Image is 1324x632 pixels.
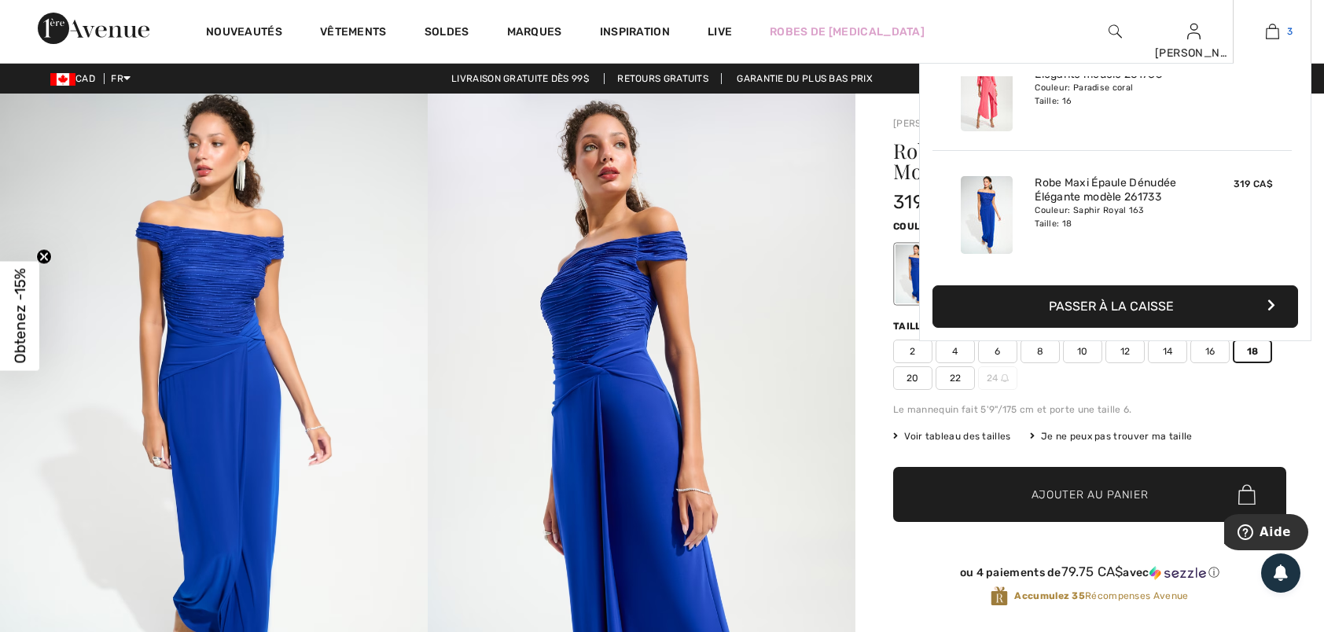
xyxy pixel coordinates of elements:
[600,25,670,42] span: Inspiration
[1035,176,1190,204] a: Robe Maxi Épaule Dénudée Élégante modèle 261733
[893,564,1286,580] div: ou 4 paiements de avec
[932,285,1298,328] button: Passer à la caisse
[11,269,29,364] span: Obtenez -15%
[770,24,925,40] a: Robes de [MEDICAL_DATA]
[893,429,1011,443] span: Voir tableau des tailles
[961,53,1013,131] img: Combinaison Longue Ruchée Élégante modèle 261783
[1190,340,1230,363] span: 16
[936,340,975,363] span: 4
[1063,340,1102,363] span: 10
[978,340,1017,363] span: 6
[896,244,936,303] div: Saphir Royal 163
[111,73,131,84] span: FR
[893,564,1286,586] div: ou 4 paiements de79.75 CA$avecSezzle Cliquez pour en savoir plus sur Sezzle
[1001,374,1009,382] img: ring-m.svg
[50,73,75,86] img: Canadian Dollar
[206,25,282,42] a: Nouveautés
[1234,22,1311,41] a: 3
[38,13,149,44] img: 1ère Avenue
[893,118,972,129] a: [PERSON_NAME]
[724,73,885,84] a: Garantie du plus bas prix
[893,402,1286,417] div: Le mannequin fait 5'9"/175 cm et porte une taille 6.
[1287,24,1293,39] span: 3
[1030,429,1193,443] div: Je ne peux pas trouver ma taille
[961,176,1013,254] img: Robe Maxi Épaule Dénudée Élégante modèle 261733
[425,25,469,42] a: Soldes
[439,73,601,84] a: Livraison gratuite dès 99$
[978,366,1017,390] span: 24
[1266,22,1279,41] img: Mon panier
[1032,487,1149,503] span: Ajouter au panier
[893,366,932,390] span: 20
[1035,204,1190,230] div: Couleur: Saphir Royal 163 Taille: 18
[320,25,387,42] a: Vêtements
[1014,590,1085,601] strong: Accumulez 35
[1233,340,1272,363] span: 18
[1234,178,1273,189] span: 319 CA$
[1187,24,1201,39] a: Se connecter
[893,467,1286,522] button: Ajouter au panier
[708,24,732,40] a: Live
[1224,514,1308,553] iframe: Ouvre un widget dans lequel vous pouvez trouver plus d’informations
[991,586,1008,607] img: Récompenses Avenue
[1109,22,1122,41] img: recherche
[1035,82,1190,107] div: Couleur: Paradise coral Taille: 16
[893,191,966,213] span: 319 CA$
[1187,22,1201,41] img: Mes infos
[893,221,943,232] span: Couleur:
[1148,340,1187,363] span: 14
[36,249,52,265] button: Close teaser
[893,141,1221,182] h1: Robe maxi Épaule dénudée Élégante Modèle 261733
[1021,340,1060,363] span: 8
[893,319,1168,333] div: Taille ([GEOGRAPHIC_DATA]/[GEOGRAPHIC_DATA]):
[507,25,562,42] a: Marques
[604,73,722,84] a: Retours gratuits
[1105,340,1145,363] span: 12
[1061,564,1124,579] span: 79.75 CA$
[1238,484,1256,505] img: Bag.svg
[893,340,932,363] span: 2
[936,366,975,390] span: 22
[1014,589,1188,603] span: Récompenses Avenue
[1149,566,1206,580] img: Sezzle
[50,73,101,84] span: CAD
[1155,45,1232,61] div: [PERSON_NAME]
